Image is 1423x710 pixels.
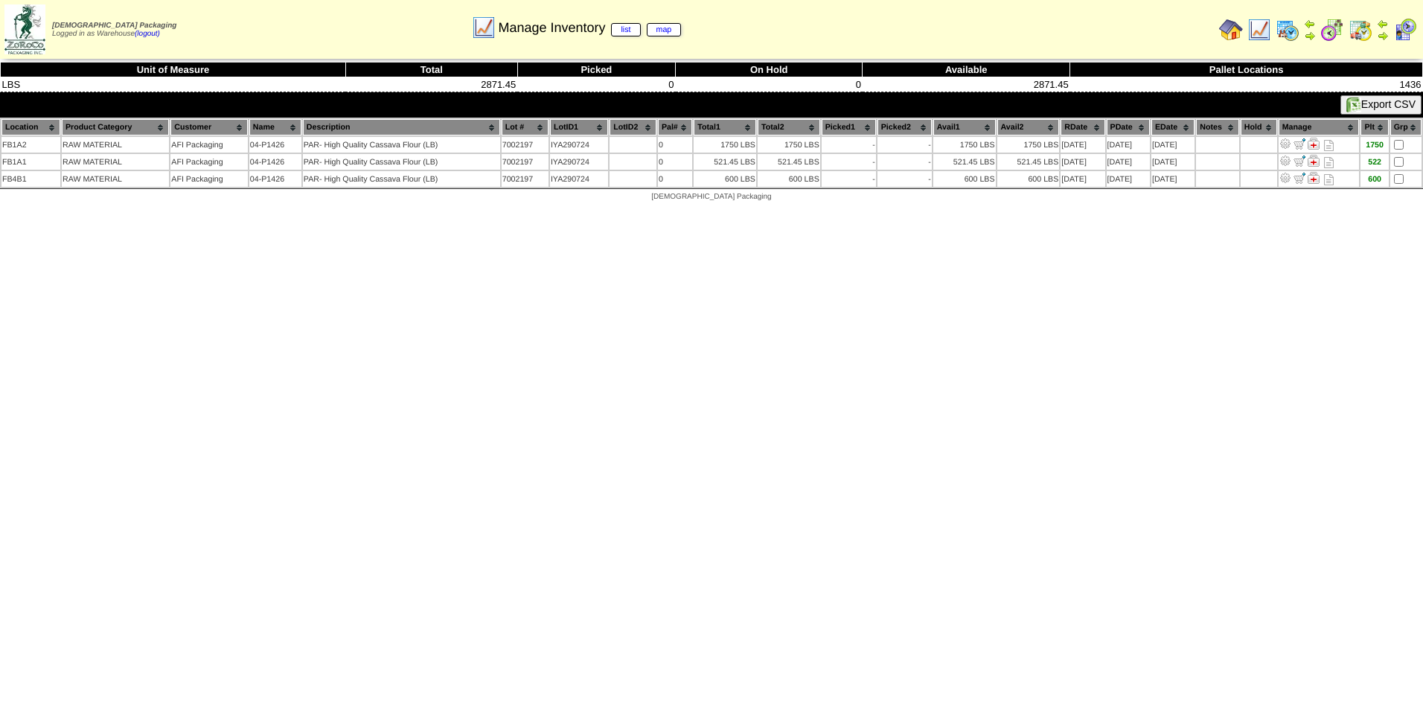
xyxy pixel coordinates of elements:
td: 0 [517,77,675,92]
img: Move [1294,172,1305,184]
th: Description [303,119,500,135]
td: 521.45 LBS [933,154,996,170]
th: Plt [1360,119,1388,135]
div: 522 [1361,158,1387,167]
td: 2871.45 [345,77,517,92]
td: FB1A1 [1,154,60,170]
td: 600 LBS [933,171,996,187]
td: 04-P1426 [249,171,301,187]
td: RAW MATERIAL [62,137,169,153]
img: Adjust [1279,155,1291,167]
td: - [822,137,876,153]
td: FB1A2 [1,137,60,153]
th: Total1 [694,119,756,135]
td: [DATE] [1107,154,1150,170]
img: Manage Hold [1308,155,1320,167]
th: Pal# [658,119,692,135]
img: Move [1294,138,1305,150]
th: Name [249,119,301,135]
i: Note [1324,157,1334,168]
td: IYA290724 [550,154,608,170]
td: 1750 LBS [997,137,1060,153]
th: Grp [1390,119,1422,135]
td: IYA290724 [550,171,608,187]
img: arrowright.gif [1377,30,1389,42]
td: FB4B1 [1,171,60,187]
th: Picked [517,63,675,77]
img: excel.gif [1346,97,1361,112]
td: 2871.45 [863,77,1070,92]
td: PAR- High Quality Cassava Flour (LB) [303,154,500,170]
i: Note [1324,140,1334,151]
td: [DATE] [1061,154,1104,170]
img: Manage Hold [1308,138,1320,150]
th: On Hold [676,63,863,77]
img: home.gif [1219,18,1243,42]
td: 0 [658,154,692,170]
th: EDate [1151,119,1195,135]
span: [DEMOGRAPHIC_DATA] Packaging [651,193,771,201]
th: Pallet Locations [1070,63,1423,77]
div: 1750 [1361,141,1387,150]
td: 1436 [1070,77,1423,92]
span: Logged in as Warehouse [52,22,176,38]
td: - [877,171,932,187]
th: LotID2 [610,119,656,135]
td: - [822,154,876,170]
td: RAW MATERIAL [62,154,169,170]
i: Note [1324,174,1334,185]
img: arrowleft.gif [1377,18,1389,30]
img: calendarcustomer.gif [1393,18,1417,42]
td: 521.45 LBS [997,154,1060,170]
div: 600 [1361,175,1387,184]
span: [DEMOGRAPHIC_DATA] Packaging [52,22,176,30]
img: Manage Hold [1308,172,1320,184]
th: Avail1 [933,119,996,135]
th: Total [345,63,517,77]
th: Customer [170,119,248,135]
th: LotID1 [550,119,608,135]
td: 521.45 LBS [758,154,820,170]
td: AFI Packaging [170,171,248,187]
td: PAR- High Quality Cassava Flour (LB) [303,171,500,187]
td: PAR- High Quality Cassava Flour (LB) [303,137,500,153]
th: RDate [1061,119,1104,135]
td: IYA290724 [550,137,608,153]
th: Total2 [758,119,820,135]
th: Notes [1196,119,1239,135]
td: AFI Packaging [170,154,248,170]
td: 7002197 [502,137,549,153]
td: 600 LBS [997,171,1060,187]
td: 1750 LBS [933,137,996,153]
td: - [877,137,932,153]
td: 1750 LBS [694,137,756,153]
img: zoroco-logo-small.webp [4,4,45,54]
img: Move [1294,155,1305,167]
th: Unit of Measure [1,63,346,77]
th: Picked2 [877,119,932,135]
img: Adjust [1279,138,1291,150]
a: list [611,23,640,36]
th: Avail2 [997,119,1060,135]
img: Adjust [1279,172,1291,184]
th: PDate [1107,119,1150,135]
img: arrowright.gif [1304,30,1316,42]
td: 7002197 [502,171,549,187]
td: 0 [658,137,692,153]
td: [DATE] [1151,137,1195,153]
td: 600 LBS [758,171,820,187]
td: 04-P1426 [249,137,301,153]
td: [DATE] [1107,137,1150,153]
td: [DATE] [1107,171,1150,187]
td: - [877,154,932,170]
img: line_graph.gif [472,16,496,39]
td: RAW MATERIAL [62,171,169,187]
td: 600 LBS [694,171,756,187]
td: LBS [1,77,346,92]
td: [DATE] [1151,171,1195,187]
th: Product Category [62,119,169,135]
th: Picked1 [822,119,876,135]
img: calendarinout.gif [1349,18,1372,42]
td: 521.45 LBS [694,154,756,170]
td: [DATE] [1061,137,1104,153]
